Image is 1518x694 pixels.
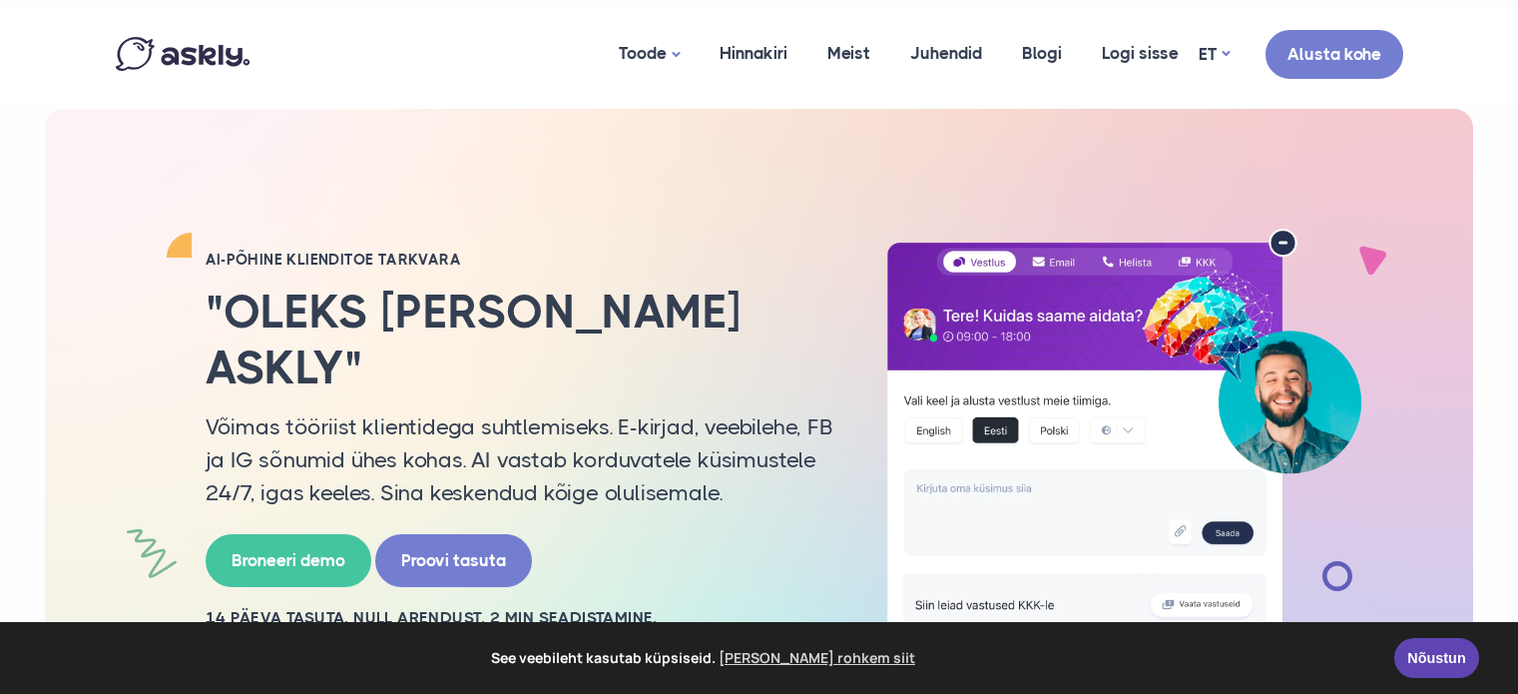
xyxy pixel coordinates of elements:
a: Blogi [1002,5,1082,102]
a: Nõustun [1394,638,1479,678]
a: Alusta kohe [1265,30,1403,79]
h2: AI-PÕHINE KLIENDITOE TARKVARA [206,250,834,270]
a: ET [1199,40,1230,69]
span: See veebileht kasutab küpsiseid. [29,643,1380,673]
a: Hinnakiri [700,5,807,102]
a: learn more about cookies [716,643,918,673]
a: Toode [599,5,700,104]
a: Proovi tasuta [375,534,532,587]
p: Võimas tööriist klientidega suhtlemiseks. E-kirjad, veebilehe, FB ja IG sõnumid ühes kohas. AI va... [206,410,834,509]
a: Broneeri demo [206,534,371,587]
h2: 14 PÄEVA TASUTA. NULL ARENDUST. 2 MIN SEADISTAMINE. [206,607,834,629]
a: Meist [807,5,890,102]
a: Juhendid [890,5,1002,102]
a: Logi sisse [1082,5,1199,102]
h2: "Oleks [PERSON_NAME] Askly" [206,285,834,394]
img: Askly [116,37,250,71]
img: AI multilingual chat [864,229,1383,660]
